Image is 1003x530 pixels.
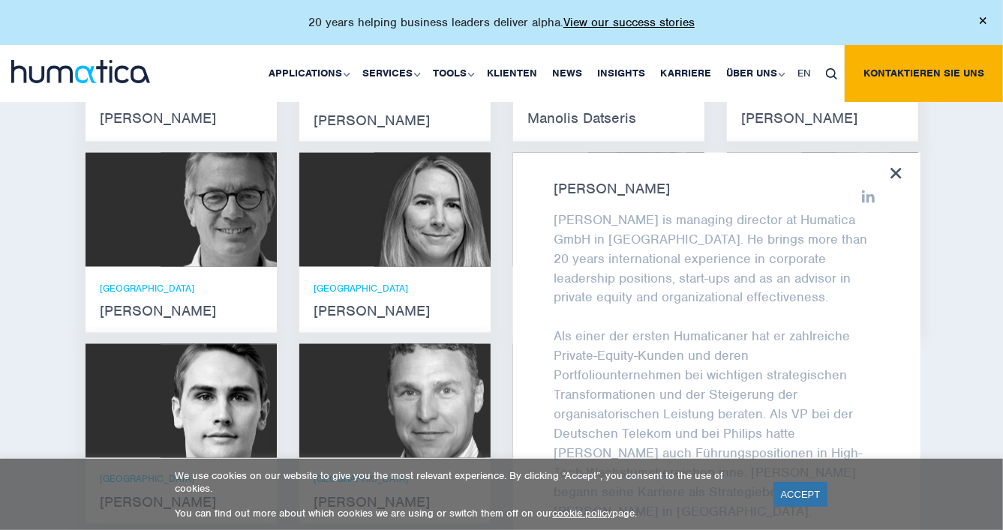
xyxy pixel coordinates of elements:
[554,327,879,522] p: Als einer der ersten Humaticaner hat er zahlreiche Private-Equity-Kunden und deren Portfoliounter...
[790,45,818,102] a: EN
[314,115,476,127] strong: [PERSON_NAME]
[742,112,903,124] strong: [PERSON_NAME]
[161,153,277,267] img: Jan Löning
[261,45,355,102] a: Applications
[553,507,613,520] a: cookie policy
[653,45,719,102] a: Karriere
[308,15,695,30] p: 20 years helping business leaders deliver alpha.
[355,45,425,102] a: Services
[719,45,790,102] a: Über uns
[826,68,837,79] img: search_icon
[314,306,476,318] strong: [PERSON_NAME]
[590,45,653,102] a: Insights
[101,282,262,295] p: [GEOGRAPHIC_DATA]
[554,183,879,195] strong: [PERSON_NAME]
[161,344,277,458] img: Paul Simpson
[425,45,479,102] a: Tools
[176,469,755,495] p: We use cookies on our website to give you the most relevant experience. By clicking “Accept”, you...
[374,153,491,267] img: Zoë Fox
[374,344,491,458] img: Bryan Turner
[11,60,150,83] img: logo
[101,306,262,318] strong: [PERSON_NAME]
[554,210,879,307] p: [PERSON_NAME] is managing director at Humatica GmbH in [GEOGRAPHIC_DATA]. He brings more than 20 ...
[101,112,262,124] strong: [PERSON_NAME]
[845,45,1003,102] a: Kontaktieren Sie uns
[797,67,811,79] span: EN
[176,507,755,520] p: You can find out more about which cookies we are using or switch them off on our page.
[773,482,828,507] a: ACCEPT
[528,112,689,124] strong: Manolis Datseris
[479,45,545,102] a: Klienten
[314,282,476,295] p: [GEOGRAPHIC_DATA]
[545,45,590,102] a: News
[563,15,695,30] a: View our success stories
